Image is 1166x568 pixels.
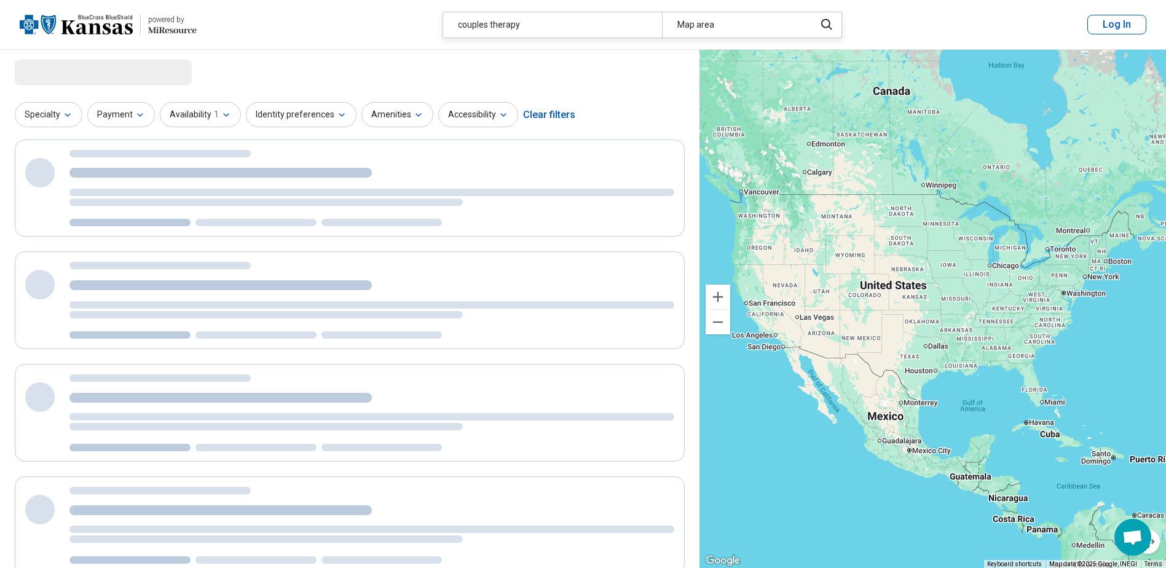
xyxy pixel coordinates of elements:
span: Loading... [15,60,118,84]
div: couples therapy [443,12,662,37]
button: Accessibility [438,102,518,127]
button: Identity preferences [246,102,356,127]
a: Blue Cross Blue Shield Kansaspowered by [20,10,197,39]
button: Zoom in [706,285,730,309]
button: Log In [1087,15,1146,34]
button: Specialty [15,102,82,127]
button: Zoom out [706,310,730,334]
button: Payment [87,102,155,127]
div: Map area [662,12,808,37]
a: Terms (opens in new tab) [1144,561,1162,567]
div: Clear filters [523,100,575,130]
img: Blue Cross Blue Shield Kansas [20,10,133,39]
button: Availability1 [160,102,241,127]
button: Amenities [361,102,433,127]
span: 1 [214,108,219,121]
span: Map data ©2025 Google, INEGI [1049,561,1137,567]
div: powered by [148,14,197,25]
div: Open chat [1114,519,1151,556]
